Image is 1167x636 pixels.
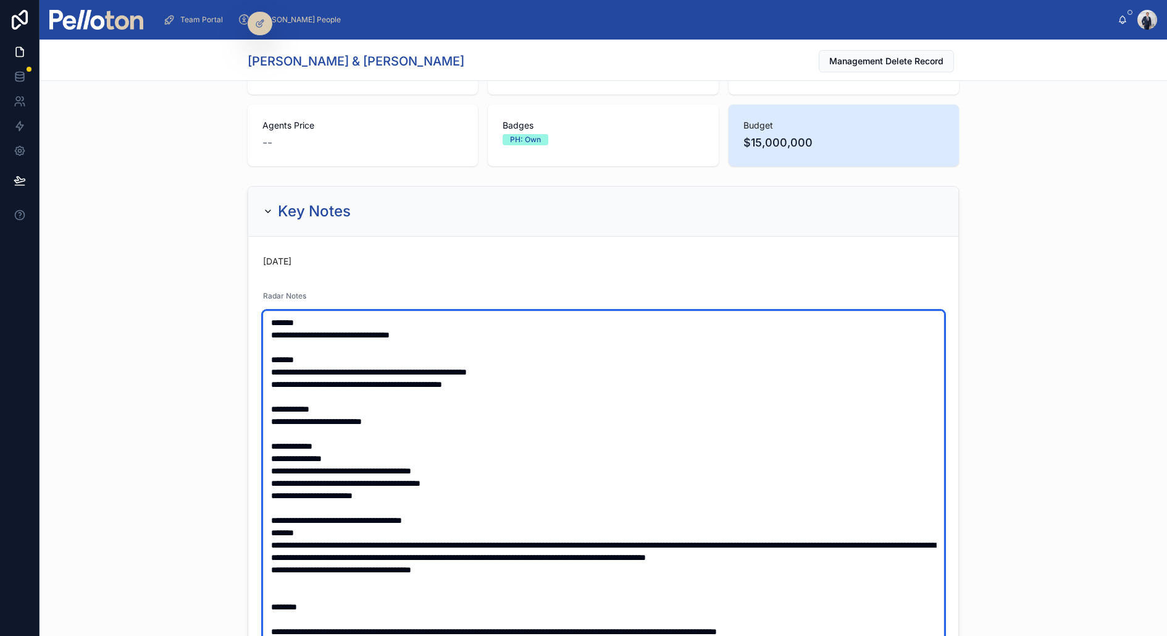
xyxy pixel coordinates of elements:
[743,119,944,132] span: Budget
[510,134,541,145] div: PH: Own
[159,9,232,31] a: Team Portal
[278,201,351,221] h2: Key Notes
[263,255,291,268] p: [DATE]
[262,134,272,151] span: --
[262,119,463,132] span: Agents Price
[263,291,306,300] span: Radar Notes
[180,15,223,25] span: Team Portal
[255,15,341,25] span: [PERSON_NAME] People
[829,55,943,67] span: Management Delete Record
[49,10,143,30] img: App logo
[248,53,464,70] h1: [PERSON_NAME] & [PERSON_NAME]
[503,119,703,132] span: Badges
[153,6,1118,33] div: scrollable content
[743,134,944,151] span: $15,000,000
[819,50,954,72] button: Management Delete Record
[234,9,349,31] a: [PERSON_NAME] People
